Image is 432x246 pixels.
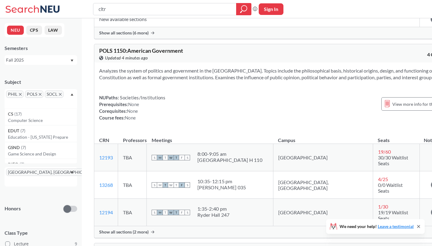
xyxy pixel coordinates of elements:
[5,55,77,65] div: Fall 2025Dropdown arrow
[152,210,157,215] span: S
[105,55,148,61] span: Updated 4 minutes ago
[99,182,113,188] a: 13268
[197,212,230,218] div: Ryder Hall 247
[240,5,247,13] svg: magnifying glass
[8,127,20,134] span: EDUT
[20,162,24,167] span: ( 7 )
[5,205,21,212] p: Honors
[174,210,179,215] span: T
[152,155,157,160] span: S
[125,115,136,120] span: None
[20,128,25,133] span: ( 7 )
[179,155,185,160] span: F
[174,155,179,160] span: T
[5,45,77,52] div: Semesters
[99,94,165,121] div: NUPaths: Prerequisites: Corequisites: Course fees:
[157,155,163,160] span: M
[6,57,70,63] div: Fall 2025
[5,230,77,236] span: Class Type
[99,47,183,54] span: POLS 1150 : American Government
[185,182,190,188] span: S
[185,155,190,160] span: S
[39,93,41,96] svg: X to remove pill
[340,224,414,229] span: We need your help!
[259,3,283,15] button: Sign In
[179,182,185,188] span: F
[45,26,62,35] button: LAW
[168,155,174,160] span: W
[168,210,174,215] span: W
[99,30,149,36] span: Show all sections (6 more)
[7,26,24,35] button: NEU
[98,4,232,14] input: Class, professor, course number, "phrase"
[236,3,251,15] div: magnifying glass
[70,93,74,96] svg: Dropdown arrow
[127,108,138,114] span: None
[8,161,20,168] span: INFO
[378,182,403,194] span: 0/0 Waitlist Seats
[163,155,168,160] span: T
[119,95,165,100] span: Societies/Institutions
[179,210,185,215] span: F
[5,79,77,85] div: Subject
[99,155,113,160] a: 12193
[168,182,174,188] span: W
[21,145,26,150] span: ( 7 )
[94,11,419,27] td: New available sections
[26,26,42,35] button: CPS
[70,171,74,174] svg: Dropdown arrow
[8,111,14,117] span: CS
[157,210,163,215] span: M
[197,184,246,191] div: [PERSON_NAME] 035
[99,209,113,215] a: 12194
[152,182,157,188] span: S
[273,171,373,199] td: [GEOGRAPHIC_DATA], [GEOGRAPHIC_DATA]
[118,171,147,199] td: TBA
[6,91,23,98] span: PHILX to remove pill
[8,117,77,123] p: Computer Science
[5,167,77,187] div: [GEOGRAPHIC_DATA], [GEOGRAPHIC_DATA]X to remove pillDropdown arrow
[157,182,163,188] span: M
[25,91,43,98] span: POLSX to remove pill
[147,131,273,144] th: Meetings
[8,144,21,151] span: GSND
[197,206,230,212] div: 1:35 - 2:40 pm
[273,144,373,171] td: [GEOGRAPHIC_DATA]
[378,155,408,166] span: 30/30 Waitlist Seats
[378,224,414,229] a: Leave a testimonial
[5,89,77,109] div: PHILX to remove pillPOLSX to remove pillSOCLX to remove pillDropdown arrowCS(17)Computer ScienceE...
[8,134,77,140] p: Education - [US_STATE] Prepare
[185,210,190,215] span: S
[174,182,179,188] span: T
[273,199,373,226] td: [GEOGRAPHIC_DATA]
[45,91,63,98] span: SOCLX to remove pill
[197,151,262,157] div: 8:00 - 9:05 am
[70,59,74,62] svg: Dropdown arrow
[118,131,147,144] th: Professors
[273,131,373,144] th: Campus
[118,199,147,226] td: TBA
[14,111,22,116] span: ( 17 )
[99,229,149,235] span: Show all sections (2 more)
[197,157,262,163] div: [GEOGRAPHIC_DATA] H 110
[59,93,62,96] svg: X to remove pill
[378,204,388,209] span: 1 / 30
[6,169,103,176] span: [GEOGRAPHIC_DATA], [GEOGRAPHIC_DATA]X to remove pill
[378,209,408,221] span: 19/19 Waitlist Seats
[19,93,22,96] svg: X to remove pill
[128,102,139,107] span: None
[163,182,168,188] span: T
[373,131,419,144] th: Seats
[197,178,246,184] div: 10:35 - 12:15 pm
[378,176,388,182] span: 4 / 25
[118,144,147,171] td: TBA
[99,137,109,144] div: CRN
[163,210,168,215] span: T
[378,149,391,155] span: 19 / 60
[8,151,77,157] p: Game Science and Design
